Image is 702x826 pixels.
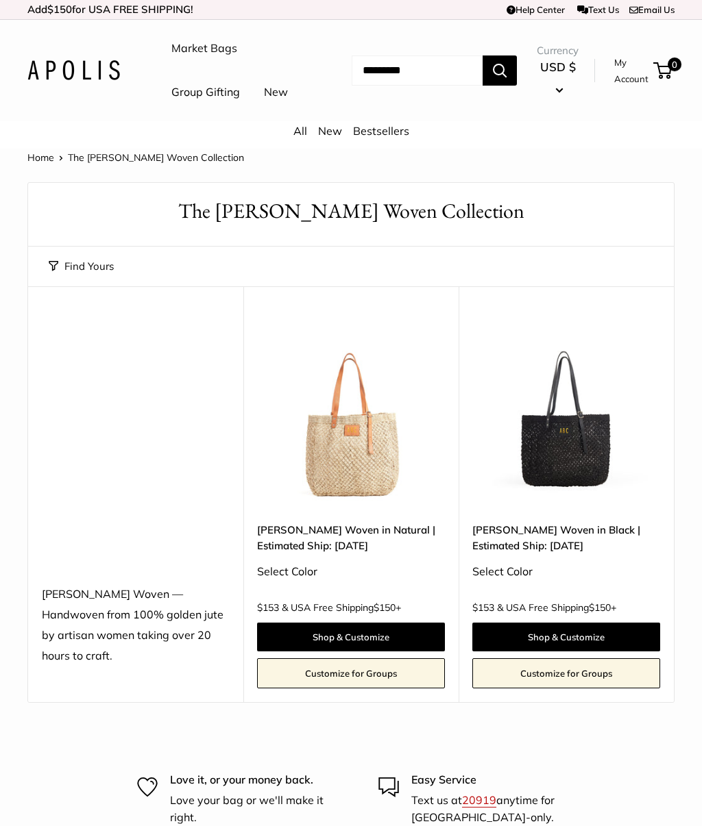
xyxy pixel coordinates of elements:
h1: The [PERSON_NAME] Woven Collection [49,197,653,226]
span: USD $ [540,60,576,74]
a: Text Us [577,4,619,15]
a: Email Us [629,4,675,15]
button: Search [483,55,517,86]
a: All [293,124,307,138]
button: USD $ [537,56,579,100]
a: Bestsellers [353,124,409,138]
a: Shop & Customize [472,623,660,651]
div: Select Color [472,562,660,582]
a: Customize for Groups [257,658,445,688]
span: & USA Free Shipping + [282,603,401,612]
a: Home [27,151,54,164]
a: Mercado Woven in Natural | Estimated Ship: Oct. 19thMercado Woven in Natural | Estimated Ship: Oc... [257,321,445,508]
a: 0 [655,62,672,79]
a: Shop & Customize [257,623,445,651]
a: 20919 [462,793,496,807]
span: The [PERSON_NAME] Woven Collection [68,151,244,164]
a: Group Gifting [171,82,240,103]
p: Love it, or your money back. [170,771,324,789]
span: $150 [374,601,396,614]
a: New [264,82,288,103]
button: Find Yours [49,257,114,276]
span: & USA Free Shipping + [497,603,616,612]
a: New [318,124,342,138]
span: $150 [47,3,72,16]
input: Search... [352,55,483,86]
a: Market Bags [171,38,237,59]
span: $153 [257,601,279,614]
div: [PERSON_NAME] Woven — Handwoven from 100% golden jute by artisan women taking over 20 hours to cr... [42,584,230,666]
span: $150 [589,601,611,614]
img: Mercado Woven in Natural | Estimated Ship: Oct. 19th [257,321,445,508]
a: [PERSON_NAME] Woven in Natural | Estimated Ship: [DATE] [257,522,445,554]
a: Mercado Woven in Black | Estimated Ship: Oct. 19thMercado Woven in Black | Estimated Ship: Oct. 19th [472,321,660,508]
a: Help Center [507,4,565,15]
span: 0 [668,58,681,71]
p: Easy Service [411,771,565,789]
img: Apolis [27,60,120,80]
a: Customize for Groups [472,658,660,688]
a: [PERSON_NAME] Woven in Black | Estimated Ship: [DATE] [472,522,660,554]
nav: Breadcrumb [27,149,244,166]
img: Mercado Woven in Black | Estimated Ship: Oct. 19th [472,321,660,508]
span: Currency [537,41,579,60]
div: Select Color [257,562,445,582]
span: $153 [472,601,494,614]
a: My Account [614,54,649,88]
